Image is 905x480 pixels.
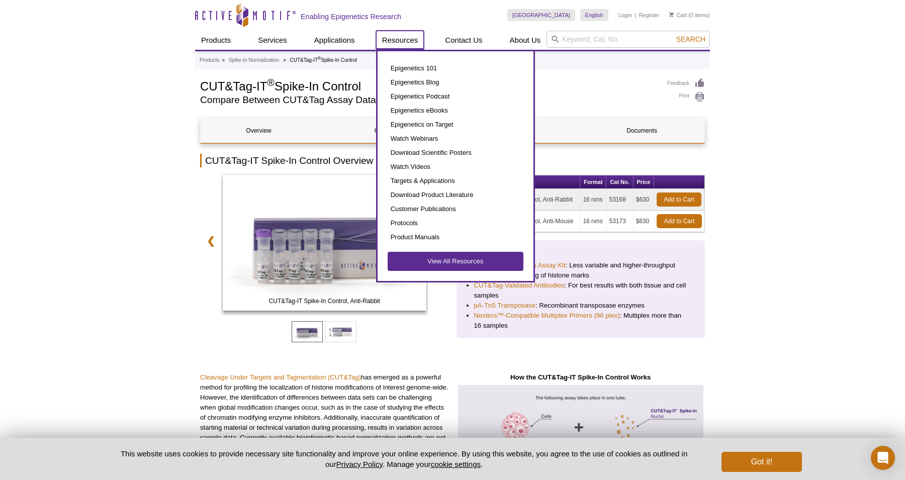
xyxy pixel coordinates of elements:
h1: CUT&Tag-IT Spike-In Control [200,78,657,93]
th: Price [633,175,654,189]
a: Cart [669,12,687,19]
a: Cleavage Under Targets and Tagmentation (CUT&Tag) [200,373,361,381]
a: [GEOGRAPHIC_DATA] [507,9,575,21]
a: Add to Cart [657,214,702,228]
a: View All Resources [388,252,523,271]
h2: CUT&Tag-IT Spike-In Control Overview [200,154,705,167]
img: Your Cart [669,12,674,17]
a: Epigenetics Podcast [388,89,523,104]
a: CUT&Tag-IT Spike-In Control, Anti-Mouse [223,175,426,314]
strong: How the CUT&Tag-IT Spike-In Control Works [510,373,651,381]
li: | [635,9,636,21]
a: Contact Us [439,31,488,50]
span: Search [676,35,705,43]
a: Epigenetics Blog [388,75,523,89]
a: Add to Cart [657,193,701,207]
a: Spike-In Normalization [229,56,280,65]
a: Download Scientific Posters [388,146,523,160]
a: About Us [504,31,547,50]
a: Overview [201,119,317,143]
li: » [283,57,286,63]
li: : For best results with both tissue and cell samples [474,280,688,301]
a: Watch Videos [388,160,523,174]
li: » [222,57,225,63]
img: CUT&Tag-IT Spike-In Control, Anti-Rabbit [223,175,426,311]
a: Services [252,31,293,50]
a: CUT&Tag-Validated Antibodies [474,280,565,291]
a: Products [195,31,237,50]
a: Feedback [667,78,705,89]
a: Targets & Applications [388,174,523,188]
input: Keyword, Cat. No. [547,31,710,48]
a: English [580,9,608,21]
button: Got it! [721,452,802,472]
a: Privacy Policy [336,460,383,468]
li: : Recombinant transposase enzymes [474,301,688,311]
li: : Less variable and higher-throughput genome-wide profiling of histone marks [474,260,688,280]
a: Nextera™-Compatible Multiplex Primers (96 plex) [474,311,620,321]
td: $630 [633,189,654,211]
th: Format [580,175,606,189]
a: pA-Tn5 Transposase [474,301,535,311]
p: Related Products: [464,248,698,258]
a: Epigenetics on Target [388,118,523,132]
td: 53168 [606,189,633,211]
td: 16 rxns [580,211,606,232]
a: Applications [308,31,361,50]
a: Epigenetics 101 [388,61,523,75]
li: (0 items) [669,9,710,21]
a: Contents [328,119,444,143]
h2: Enabling Epigenetics Research [301,12,401,21]
td: 53173 [606,211,633,232]
p: This website uses cookies to provide necessary site functionality and improve your online experie... [103,448,705,469]
a: Customer Publications [388,202,523,216]
a: Resources [376,31,424,50]
a: Products [200,56,219,65]
th: Cat No. [606,175,633,189]
a: Register [639,12,659,19]
a: Watch Webinars [388,132,523,146]
div: Open Intercom Messenger [871,446,895,470]
li: : Multiplex more than 16 samples [474,311,688,331]
a: Documents [584,119,700,143]
button: Search [673,35,708,44]
a: Login [618,12,632,19]
a: Download Product Literature [388,188,523,202]
td: $630 [633,211,654,232]
li: CUT&Tag-IT Spike-In Control [290,57,357,63]
a: ❮ [200,229,222,252]
sup: ® [267,77,275,88]
td: 16 rxns [580,189,606,211]
a: Product Manuals [388,230,523,244]
a: Epigenetics eBooks [388,104,523,118]
a: Protocols [388,216,523,230]
h2: Compare Between CUT&Tag Assay Datasets with Confidence [200,95,657,105]
a: Print [667,91,705,103]
span: CUT&Tag-IT Spike-In Control, Anti-Rabbit [225,296,424,306]
sup: ® [318,56,321,61]
button: cookie settings [431,460,481,468]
